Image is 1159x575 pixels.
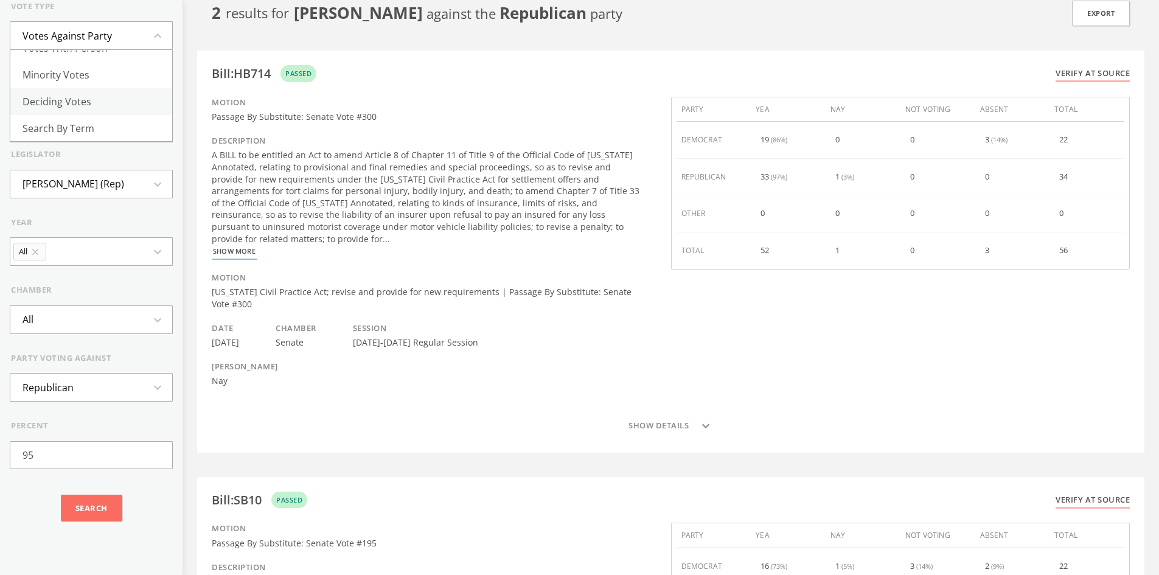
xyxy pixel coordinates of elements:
[10,307,46,333] li: All
[212,414,1130,438] button: Show detailsexpand_more
[276,336,316,349] div: Senate
[991,134,1008,146] span: (14%)
[677,165,751,189] div: republican
[10,61,172,88] li: Minority Votes
[751,523,826,548] div: yea
[760,134,787,146] div: 19
[10,171,136,198] li: [PERSON_NAME] (Rep)
[212,68,271,80] div: Bill : HB714
[11,352,173,364] div: party voting against
[1059,560,1070,573] div: 22
[10,374,86,401] li: Republican
[11,217,173,229] div: year
[383,233,390,245] span: ...
[910,207,916,220] div: 0
[760,171,787,183] div: 33
[11,1,173,13] div: Vote Type
[985,560,1004,573] div: 2
[698,419,713,433] i: expand_more
[11,149,173,161] div: legislator
[11,285,173,297] div: chamber
[1059,245,1070,257] div: 56
[760,207,767,220] div: 0
[30,246,41,257] i: close
[212,322,239,335] div: Date
[835,134,841,146] div: 0
[10,22,173,51] button: Votes Against Partyexpand_less
[212,245,257,260] button: Show More
[61,495,122,522] input: Search
[985,207,991,220] div: 0
[212,523,641,535] div: Motion
[212,149,641,245] div: A BILL to be entitled an Act to amend Article 8 of Chapter 11 of Title 9 of the Official Code of ...
[150,313,172,327] i: expand_more
[1049,523,1124,548] div: total
[910,171,916,183] div: 0
[841,171,854,183] span: (3%)
[212,1,622,25] div: result s for
[150,177,172,192] i: expand_more
[10,115,172,142] li: Search By Term
[771,560,787,573] span: (73%)
[835,171,854,183] div: 1
[985,245,991,257] div: 3
[677,523,751,548] div: party
[975,523,1050,548] div: absent
[760,245,771,257] div: 52
[910,560,933,573] div: 3
[280,65,316,82] div: passed
[771,134,787,146] span: (86%)
[975,97,1050,122] div: absent
[760,560,787,573] div: 16
[212,135,641,147] div: Description
[13,243,46,261] li: Allclose
[212,375,278,387] div: Nay
[294,4,622,23] span: against the party
[677,97,751,122] div: party
[985,171,991,183] div: 0
[835,245,841,257] div: 1
[212,286,641,310] div: [US_STATE] Civil Practice Act; revise and provide for new requirements | Passage By Substitute: S...
[212,111,641,123] div: Passage By Substitute: Senate Vote #300
[900,523,975,548] div: not voting
[10,170,173,198] button: [PERSON_NAME] (Rep)expand_more
[991,560,1004,573] span: (9%)
[10,23,124,49] li: Votes Against Party
[212,272,641,284] div: Motion
[10,88,172,115] li: Deciding Votes
[1056,68,1130,82] a: Verify at source
[150,380,172,395] i: expand_more
[910,245,916,257] div: 0
[212,494,262,506] div: Bill : SB10
[353,336,478,349] div: [DATE]-[DATE] Regular Session
[10,374,173,402] button: Republicanexpand_more
[841,560,854,573] span: (5%)
[771,171,787,183] span: (97%)
[271,492,307,509] div: passed
[10,238,173,267] button: Allcloseexpand_more
[150,29,172,43] i: expand_less
[10,305,173,334] button: Allexpand_more
[1056,494,1130,509] a: Verify at source
[751,97,826,122] div: yea
[212,97,641,109] div: Motion
[1059,134,1070,146] div: 22
[150,245,172,259] i: expand_more
[294,2,423,24] b: [PERSON_NAME]
[353,322,478,335] div: Session
[212,1,226,25] span: 2
[11,420,173,433] div: percent
[826,523,900,548] div: nay
[826,97,900,122] div: nay
[910,134,916,146] div: 0
[677,201,751,226] div: other
[212,336,239,349] div: [DATE]
[1059,171,1070,183] div: 34
[1049,97,1124,122] div: total
[835,560,854,573] div: 1
[212,562,641,574] div: Description
[212,537,641,549] div: Passage By Substitute: Senate Vote #195
[212,361,278,373] div: [PERSON_NAME]
[835,207,841,220] div: 0
[1072,1,1130,27] a: Export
